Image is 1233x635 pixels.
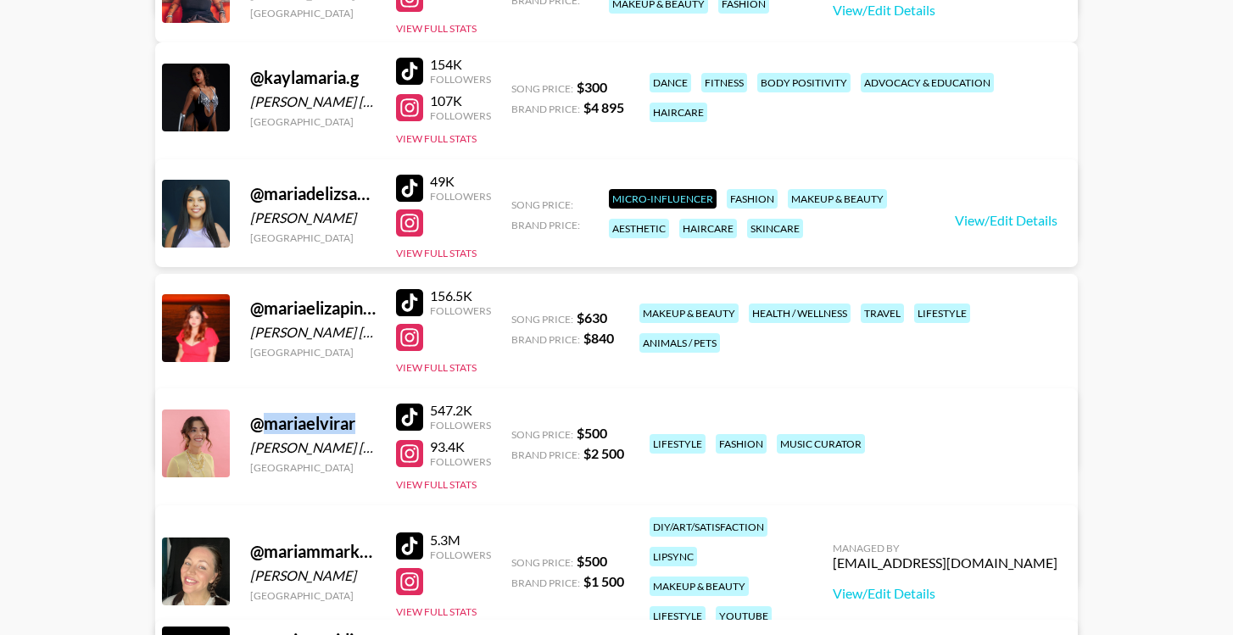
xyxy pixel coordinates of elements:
div: 49K [430,173,491,190]
div: @ mariadelizsantiag [250,183,376,204]
div: Followers [430,109,491,122]
div: travel [861,304,904,323]
div: music curator [777,434,865,454]
div: 547.2K [430,402,491,419]
div: fashion [727,189,778,209]
div: advocacy & education [861,73,994,92]
div: makeup & beauty [650,577,749,596]
div: @ kaylamaria.g [250,67,376,88]
div: lifestyle [914,304,970,323]
strong: $ 300 [577,79,607,95]
div: makeup & beauty [639,304,739,323]
strong: $ 630 [577,309,607,326]
span: Song Price: [511,313,573,326]
button: View Full Stats [396,478,477,491]
div: Followers [430,419,491,432]
div: 156.5K [430,287,491,304]
div: haircare [650,103,707,122]
strong: $ 4 895 [583,99,624,115]
div: [EMAIL_ADDRESS][DOMAIN_NAME] [833,554,1057,571]
strong: $ 2 500 [583,445,624,461]
div: [PERSON_NAME] [PERSON_NAME] [250,324,376,341]
span: Song Price: [511,428,573,441]
a: View/Edit Details [833,2,1057,19]
div: Followers [430,73,491,86]
span: Brand Price: [511,219,580,231]
strong: $ 500 [577,553,607,569]
div: skincare [747,219,803,238]
div: aesthetic [609,219,669,238]
div: [PERSON_NAME] [250,209,376,226]
span: Brand Price: [511,333,580,346]
div: fitness [701,73,747,92]
button: View Full Stats [396,361,477,374]
span: Song Price: [511,556,573,569]
div: haircare [679,219,737,238]
div: 154K [430,56,491,73]
button: View Full Stats [396,22,477,35]
span: Brand Price: [511,103,580,115]
div: Followers [430,549,491,561]
div: [GEOGRAPHIC_DATA] [250,7,376,19]
strong: $ 840 [583,330,614,346]
div: @ mariaelvirar [250,413,376,434]
div: 93.4K [430,438,491,455]
div: lifestyle [650,606,706,626]
div: dance [650,73,691,92]
span: Song Price: [511,82,573,95]
div: [GEOGRAPHIC_DATA] [250,589,376,602]
span: Brand Price: [511,577,580,589]
div: @ mariammarksart [250,541,376,562]
div: [GEOGRAPHIC_DATA] [250,231,376,244]
div: [PERSON_NAME] [250,567,376,584]
div: lipsync [650,547,697,566]
strong: $ 1 500 [583,573,624,589]
div: [GEOGRAPHIC_DATA] [250,346,376,359]
div: Managed By [833,542,1057,554]
div: fashion [716,434,767,454]
div: [PERSON_NAME] [PERSON_NAME] [250,93,376,110]
div: body positivity [757,73,851,92]
div: 107K [430,92,491,109]
div: [GEOGRAPHIC_DATA] [250,115,376,128]
div: makeup & beauty [788,189,887,209]
div: Micro-Influencer [609,189,717,209]
div: [PERSON_NAME] [PERSON_NAME] [250,439,376,456]
div: [GEOGRAPHIC_DATA] [250,461,376,474]
button: View Full Stats [396,247,477,259]
div: Followers [430,190,491,203]
div: youtube [716,606,772,626]
div: @ mariaelizapineda [250,298,376,319]
div: animals / pets [639,333,720,353]
div: lifestyle [650,434,706,454]
a: View/Edit Details [833,585,1057,602]
strong: $ 500 [577,425,607,441]
span: Song Price: [511,198,573,211]
button: View Full Stats [396,132,477,145]
div: Followers [430,455,491,468]
button: View Full Stats [396,605,477,618]
span: Brand Price: [511,448,580,461]
div: diy/art/satisfaction [650,517,767,537]
a: View/Edit Details [955,212,1057,229]
div: Followers [430,304,491,317]
div: health / wellness [749,304,851,323]
div: 5.3M [430,532,491,549]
